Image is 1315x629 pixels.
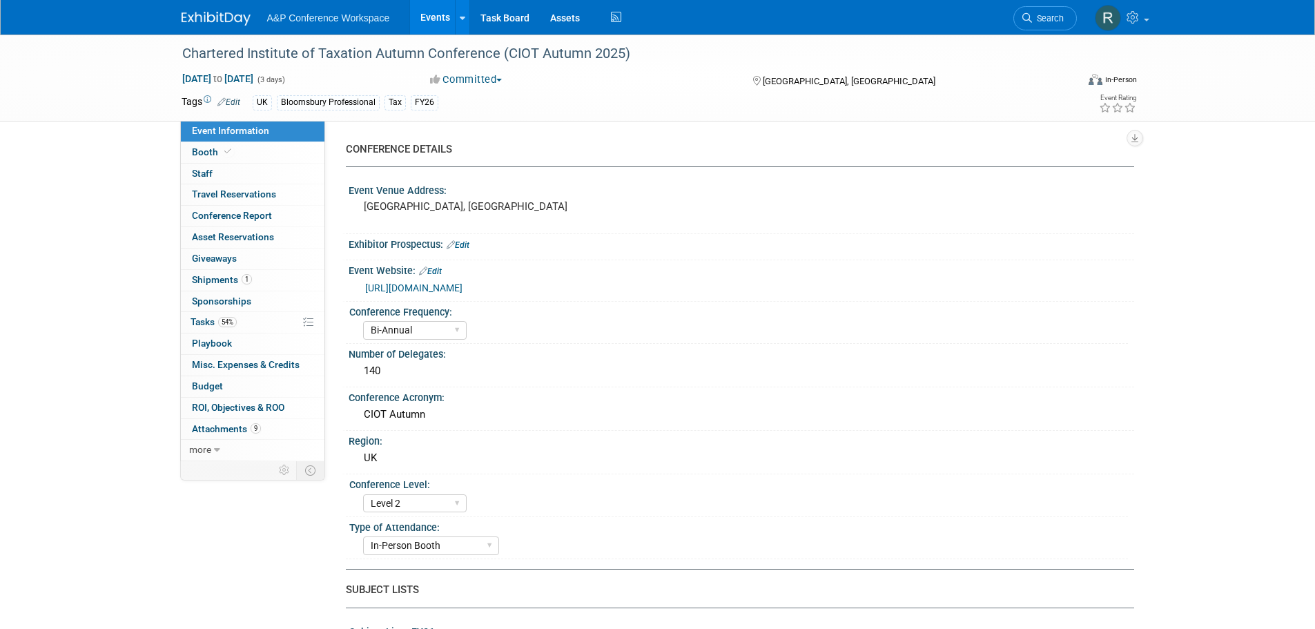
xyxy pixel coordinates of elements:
span: Attachments [192,423,261,434]
div: Event Venue Address: [349,180,1134,197]
span: Sponsorships [192,296,251,307]
div: Number of Delegates: [349,344,1134,361]
span: Budget [192,380,223,391]
a: Giveaways [181,249,324,269]
span: [GEOGRAPHIC_DATA], [GEOGRAPHIC_DATA] [763,76,935,86]
a: Attachments9 [181,419,324,440]
img: ExhibitDay [182,12,251,26]
a: Edit [419,267,442,276]
div: 140 [359,360,1124,382]
span: more [189,444,211,455]
a: Conference Report [181,206,324,226]
span: Booth [192,146,234,157]
span: [DATE] [DATE] [182,72,254,85]
a: Asset Reservations [181,227,324,248]
a: Edit [217,97,240,107]
span: ROI, Objectives & ROO [192,402,284,413]
a: Shipments1 [181,270,324,291]
a: Sponsorships [181,291,324,312]
a: Budget [181,376,324,397]
a: ROI, Objectives & ROO [181,398,324,418]
span: Asset Reservations [192,231,274,242]
td: Toggle Event Tabs [296,461,324,479]
td: Personalize Event Tab Strip [273,461,297,479]
span: 9 [251,423,261,434]
span: Tasks [191,316,237,327]
span: Travel Reservations [192,188,276,200]
a: Tasks54% [181,312,324,333]
a: Event Information [181,121,324,142]
span: Giveaways [192,253,237,264]
div: Event Rating [1099,95,1136,101]
span: Conference Report [192,210,272,221]
div: SUBJECT LISTS [346,583,1124,597]
div: Exhibitor Prospectus: [349,234,1134,252]
img: Format-Inperson.png [1089,74,1102,85]
div: Event Format [995,72,1138,93]
a: more [181,440,324,461]
span: 1 [242,274,252,284]
div: In-Person [1104,75,1137,85]
a: Travel Reservations [181,184,324,205]
div: UK [359,447,1124,469]
span: (3 days) [256,75,285,84]
span: Misc. Expenses & Credits [192,359,300,370]
span: to [211,73,224,84]
div: Type of Attendance: [349,517,1128,534]
span: Staff [192,168,213,179]
i: Booth reservation complete [224,148,231,155]
button: Committed [425,72,507,87]
a: Misc. Expenses & Credits [181,355,324,376]
div: UK [253,95,272,110]
div: Conference Level: [349,474,1128,492]
div: Event Website: [349,260,1134,278]
a: [URL][DOMAIN_NAME] [365,282,462,293]
span: Search [1032,13,1064,23]
pre: [GEOGRAPHIC_DATA], [GEOGRAPHIC_DATA] [364,200,661,213]
div: Conference Acronym: [349,387,1134,405]
span: A&P Conference Workspace [267,12,390,23]
div: FY26 [411,95,438,110]
div: Bloomsbury Professional [277,95,380,110]
div: Region: [349,431,1134,448]
div: CIOT Autumn [359,404,1124,425]
img: Rebecca Callow [1095,5,1121,31]
div: CONFERENCE DETAILS [346,142,1124,157]
a: Edit [447,240,469,250]
span: Playbook [192,338,232,349]
a: Booth [181,142,324,163]
span: 54% [218,317,237,327]
div: Conference Frequency: [349,302,1128,319]
a: Playbook [181,333,324,354]
span: Event Information [192,125,269,136]
div: Chartered Institute of Taxation Autumn Conference (CIOT Autumn 2025) [177,41,1056,66]
a: Staff [181,164,324,184]
span: Shipments [192,274,252,285]
div: Tax [384,95,406,110]
a: Search [1013,6,1077,30]
td: Tags [182,95,240,110]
